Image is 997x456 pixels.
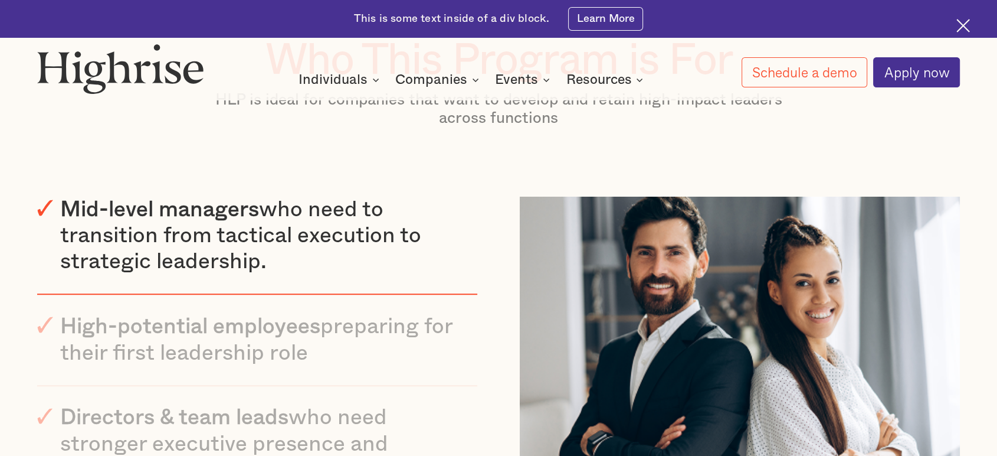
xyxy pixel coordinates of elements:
[37,44,204,94] img: Highrise logo
[60,406,288,428] span: Directors & team leads
[60,198,259,220] span: Mid-level managers
[199,91,798,128] p: HLP is ideal for companies that want to develop and retain high-impact leaders across functions
[395,73,467,87] div: Companies
[495,73,553,87] div: Events
[354,11,549,26] div: This is some text inside of a div block.
[60,315,320,337] span: High-potential employees
[956,19,970,32] img: Cross icon
[742,57,867,87] a: Schedule a demo
[299,73,383,87] div: Individuals
[873,57,959,88] a: Apply now
[299,73,368,87] div: Individuals
[566,73,647,87] div: Resources
[395,73,483,87] div: Companies
[568,7,643,31] a: Learn More
[60,197,478,275] div: who need to transition from tactical execution to strategic leadership.
[495,73,538,87] div: Events
[566,73,631,87] div: Resources
[60,314,478,366] div: preparing for their first leadership role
